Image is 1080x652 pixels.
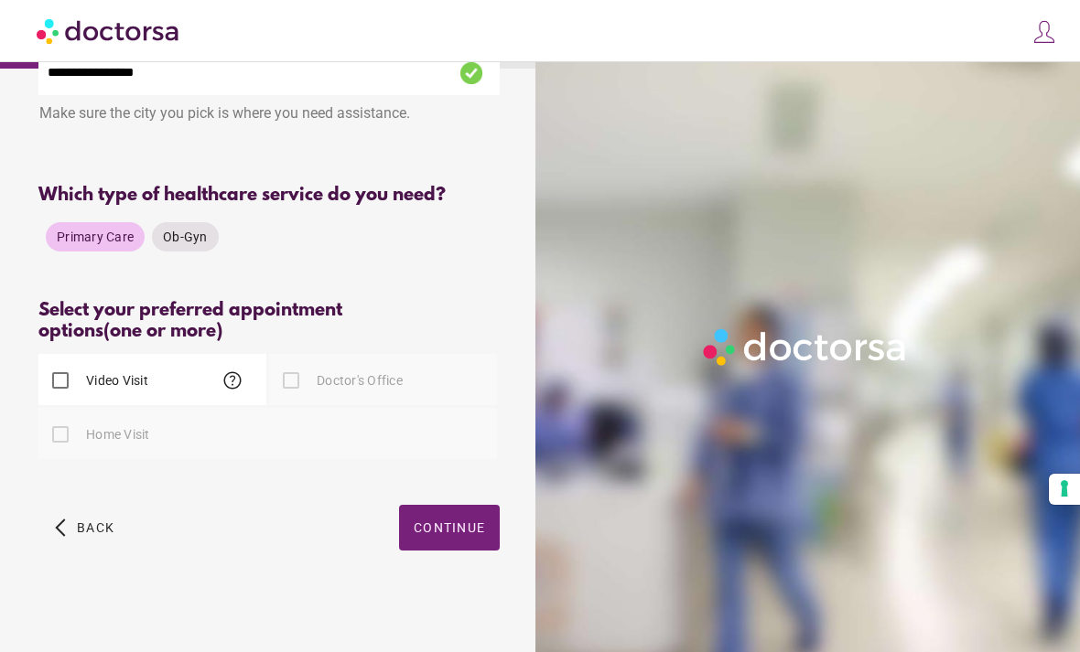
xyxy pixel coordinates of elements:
div: Make sure the city you pick is where you need assistance. [38,95,500,135]
img: Doctorsa.com [37,10,181,51]
div: Which type of healthcare service do you need? [38,185,500,206]
label: Doctor's Office [313,371,403,390]
span: Continue [414,520,485,535]
span: Ob-Gyn [163,230,208,244]
span: help [221,369,243,391]
label: Video Visit [82,371,148,390]
span: Primary Care [57,230,134,244]
span: Back [77,520,114,535]
label: Home Visit [82,425,150,444]
img: Logo-Doctorsa-trans-White-partial-flat.png [697,323,913,371]
img: icons8-customer-100.png [1031,19,1057,45]
button: arrow_back_ios Back [48,505,122,550]
button: Continue [399,505,500,550]
div: Select your preferred appointment options [38,300,500,342]
span: (one or more) [103,321,222,342]
button: Your consent preferences for tracking technologies [1049,474,1080,505]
